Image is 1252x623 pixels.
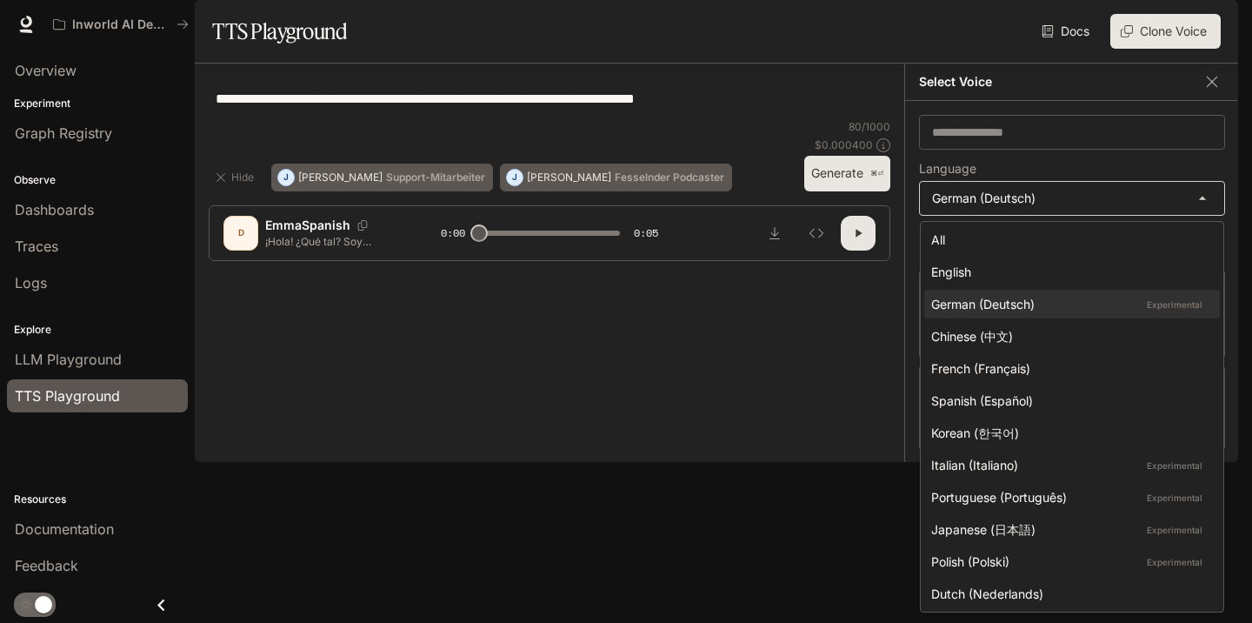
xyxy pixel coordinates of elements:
[1143,490,1206,506] p: Experimental
[931,231,1206,249] div: All
[1143,522,1206,538] p: Experimental
[931,392,1206,410] div: Spanish (Español)
[1143,458,1206,473] p: Experimental
[931,424,1206,442] div: Korean (한국어)
[931,263,1206,281] div: English
[931,585,1206,603] div: Dutch (Nederlands)
[931,456,1206,474] div: Italian (Italiano)
[1143,297,1206,312] p: Experimental
[931,295,1206,313] div: German (Deutsch)
[1143,554,1206,570] p: Experimental
[931,520,1206,539] div: Japanese (日本語)
[931,359,1206,378] div: French (Français)
[931,488,1206,506] div: Portuguese (Português)
[931,327,1206,345] div: Chinese (中文)
[931,553,1206,571] div: Polish (Polski)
